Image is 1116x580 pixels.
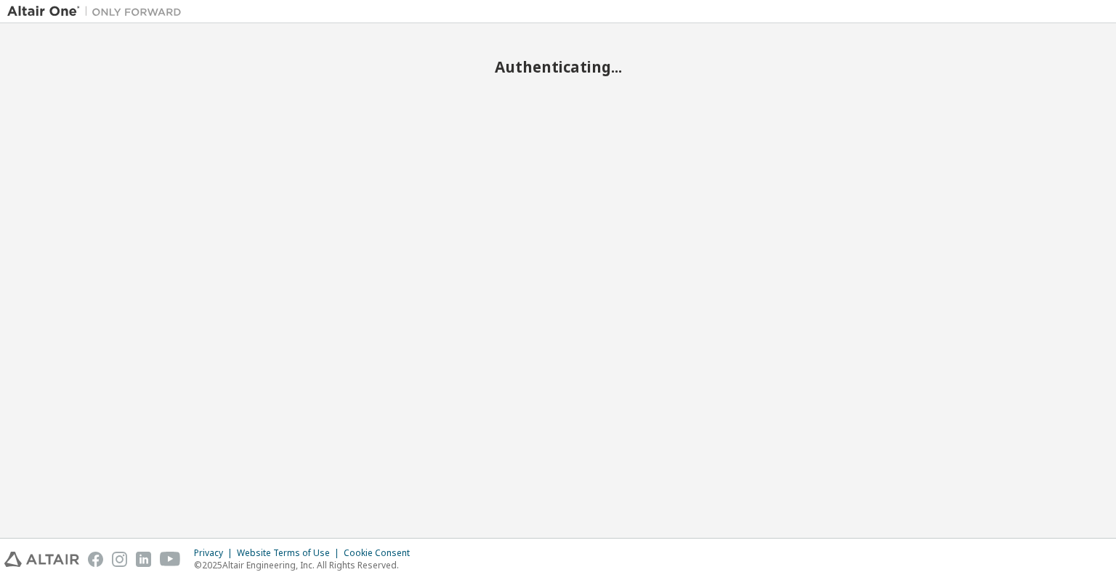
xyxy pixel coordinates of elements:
[160,552,181,567] img: youtube.svg
[344,547,418,559] div: Cookie Consent
[7,57,1109,76] h2: Authenticating...
[4,552,79,567] img: altair_logo.svg
[88,552,103,567] img: facebook.svg
[7,4,189,19] img: Altair One
[194,559,418,571] p: © 2025 Altair Engineering, Inc. All Rights Reserved.
[112,552,127,567] img: instagram.svg
[194,547,237,559] div: Privacy
[136,552,151,567] img: linkedin.svg
[237,547,344,559] div: Website Terms of Use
